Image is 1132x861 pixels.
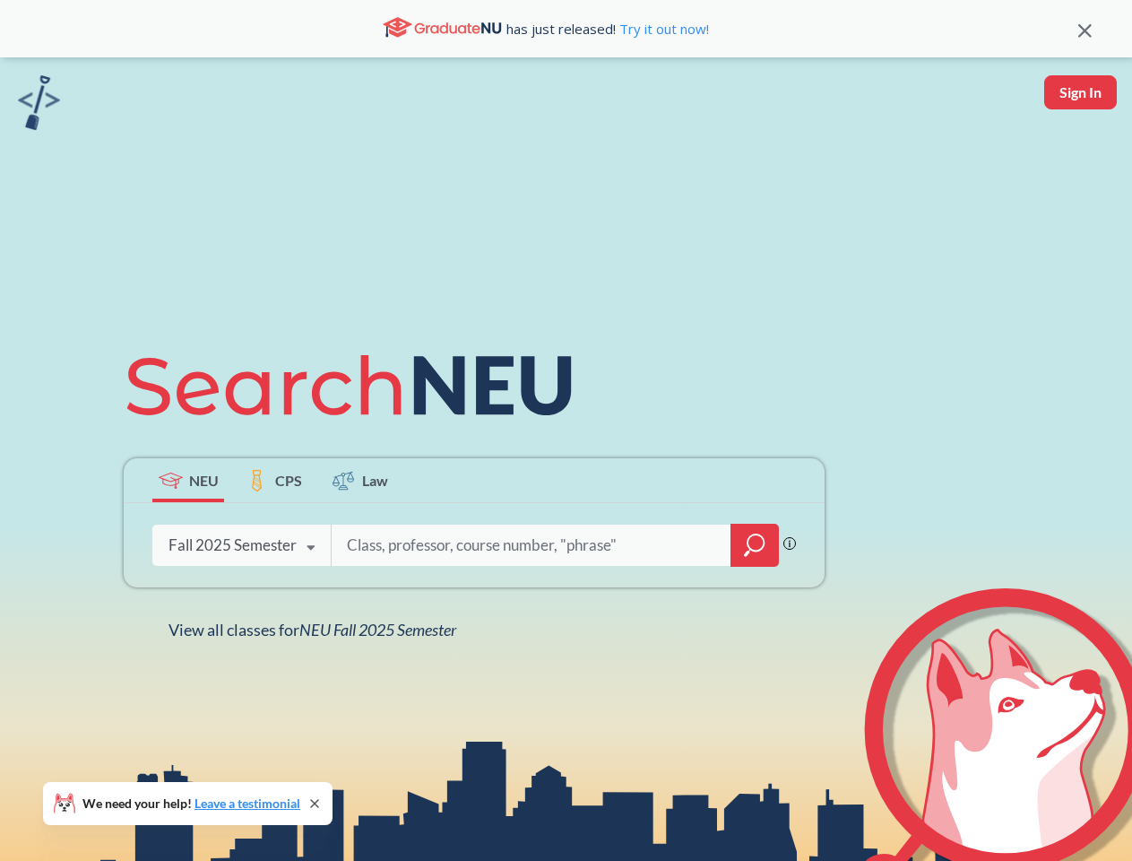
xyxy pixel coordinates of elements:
[730,524,779,567] div: magnifying glass
[345,526,718,564] input: Class, professor, course number, "phrase"
[18,75,60,130] img: sandbox logo
[18,75,60,135] a: sandbox logo
[299,620,456,639] span: NEU Fall 2025 Semester
[275,470,302,491] span: CPS
[169,620,456,639] span: View all classes for
[744,533,765,558] svg: magnifying glass
[82,797,300,810] span: We need your help!
[616,20,709,38] a: Try it out now!
[169,535,297,555] div: Fall 2025 Semester
[194,796,300,811] a: Leave a testimonial
[506,19,709,39] span: has just released!
[1044,75,1117,109] button: Sign In
[189,470,219,491] span: NEU
[362,470,388,491] span: Law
